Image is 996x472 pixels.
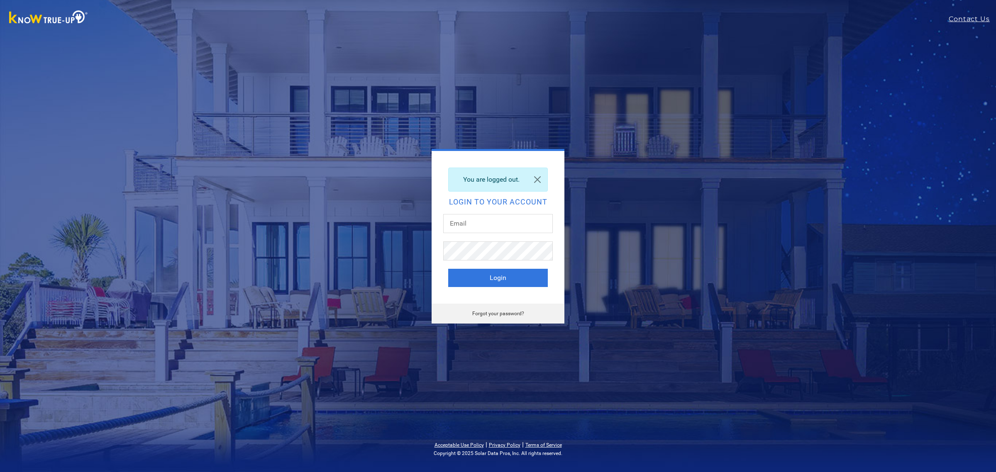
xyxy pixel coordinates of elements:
span: | [486,440,487,448]
a: Close [527,168,547,191]
h2: Login to your account [448,198,548,206]
div: You are logged out. [448,168,548,192]
span: | [522,440,524,448]
a: Contact Us [949,14,996,24]
a: Acceptable Use Policy [435,442,484,448]
a: Terms of Service [525,442,562,448]
a: Forgot your password? [472,311,524,316]
input: Email [443,214,553,233]
a: Privacy Policy [489,442,520,448]
button: Login [448,269,548,287]
img: Know True-Up [5,9,92,27]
